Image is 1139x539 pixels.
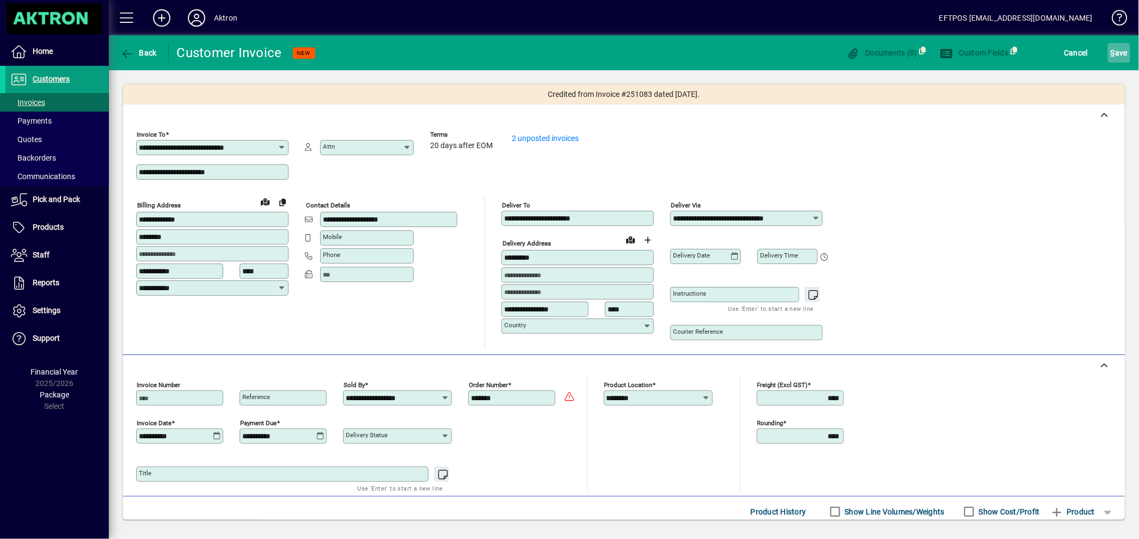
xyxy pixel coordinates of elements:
mat-label: Order number [469,381,508,389]
span: Customers [33,75,70,83]
mat-label: Delivery status [346,431,388,439]
span: Documents (0) [847,48,917,57]
a: Quotes [5,130,109,149]
label: Show Cost/Profit [977,506,1040,517]
span: Home [33,47,53,56]
div: EFTPOS [EMAIL_ADDRESS][DOMAIN_NAME] [939,9,1093,27]
span: Cancel [1064,44,1088,62]
button: Product History [746,502,811,522]
span: Terms [430,131,495,138]
mat-label: Payment due [240,419,277,427]
a: Settings [5,297,109,324]
button: Save [1108,43,1130,63]
button: Choose address [639,231,657,249]
mat-label: Product location [604,381,653,389]
a: Reports [5,269,109,297]
button: Profile [179,8,214,28]
button: Product [1045,502,1100,522]
span: Backorders [11,154,56,162]
span: Communications [11,172,75,181]
span: Back [120,48,157,57]
a: Payments [5,112,109,130]
mat-hint: Use 'Enter' to start a new line [358,482,443,494]
span: Staff [33,250,50,259]
mat-label: Freight (excl GST) [757,381,808,389]
a: Products [5,214,109,241]
mat-label: Title [139,469,151,477]
span: Invoices [11,98,45,107]
span: Financial Year [31,367,78,376]
mat-label: Deliver To [502,201,530,209]
button: Add [144,8,179,28]
mat-label: Mobile [323,233,342,241]
button: Documents (0) [844,43,920,63]
span: Support [33,334,60,342]
span: ave [1111,44,1128,62]
a: Home [5,38,109,65]
mat-label: Instructions [673,290,706,297]
mat-label: Sold by [344,381,365,389]
mat-label: Attn [323,143,335,150]
span: Product History [751,503,806,520]
span: S [1111,48,1115,57]
mat-label: Phone [323,251,340,259]
mat-label: Delivery time [760,252,798,259]
span: Payments [11,117,52,125]
div: Customer Invoice [177,44,282,62]
a: Invoices [5,93,109,112]
mat-label: Invoice To [137,131,166,138]
button: Copy to Delivery address [274,193,291,211]
a: Knowledge Base [1104,2,1125,38]
span: 20 days after EOM [430,142,493,150]
span: Credited from Invoice #251083 dated [DATE]. [548,89,700,100]
a: View on map [256,193,274,210]
div: Aktron [214,9,237,27]
mat-label: Invoice date [137,419,172,427]
a: Communications [5,167,109,186]
a: Pick and Pack [5,186,109,213]
mat-label: Reference [242,393,270,401]
a: Support [5,325,109,352]
mat-label: Rounding [757,419,783,427]
span: Quotes [11,135,42,144]
span: Product [1051,503,1095,520]
span: Package [40,390,69,399]
mat-hint: Use 'Enter' to start a new line [728,302,814,315]
a: Backorders [5,149,109,167]
span: NEW [297,50,311,57]
span: Settings [33,306,60,315]
button: Custom Fields [938,43,1012,63]
mat-label: Courier Reference [673,328,723,335]
a: 2 unposted invoices [512,134,579,143]
button: Cancel [1062,43,1091,63]
a: Staff [5,242,109,269]
mat-label: Invoice number [137,381,180,389]
span: Reports [33,278,59,287]
mat-label: Delivery date [673,252,710,259]
label: Show Line Volumes/Weights [843,506,945,517]
mat-label: Deliver via [671,201,701,209]
app-page-header-button: Back [109,43,169,63]
button: Back [118,43,160,63]
a: View on map [622,231,639,248]
span: Products [33,223,64,231]
span: Pick and Pack [33,195,80,204]
span: Custom Fields [940,48,1009,57]
mat-label: Country [504,321,526,329]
